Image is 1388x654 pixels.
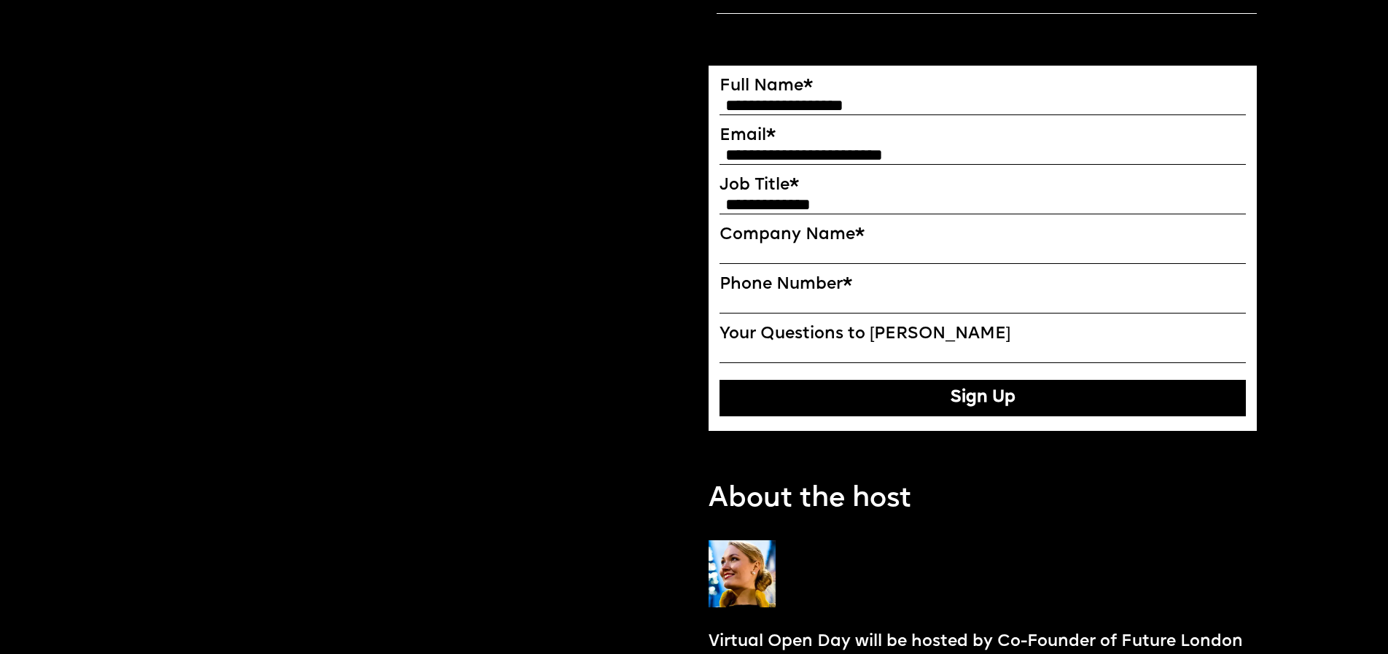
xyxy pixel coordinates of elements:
label: Email [720,126,1246,146]
label: Company Name [720,225,1246,245]
label: Job Title [720,176,1246,195]
label: Your Questions to [PERSON_NAME] [720,324,1246,344]
p: About the host [709,478,911,520]
label: Phone Number* [720,275,1246,295]
label: Full Name [720,77,1246,96]
button: Sign Up [720,380,1246,416]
